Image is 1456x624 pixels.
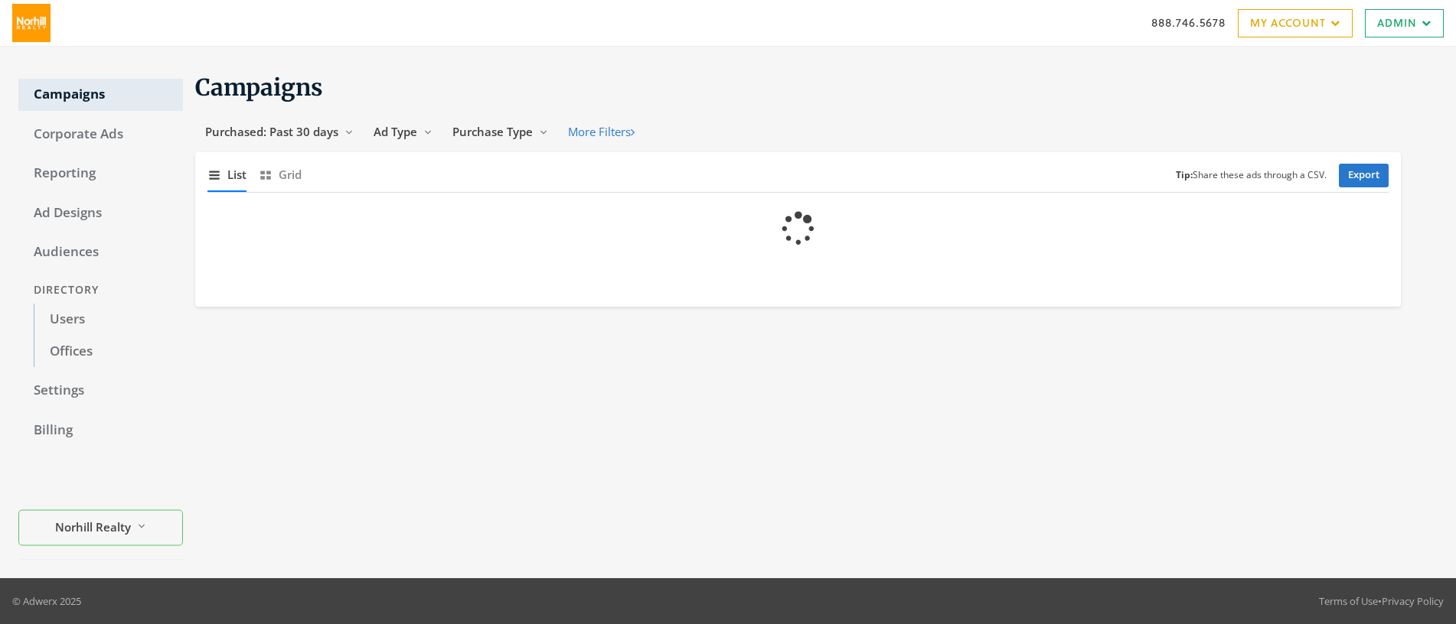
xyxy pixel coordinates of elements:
a: Admin [1365,9,1444,37]
a: Billing [18,414,183,447]
a: Settings [18,375,183,407]
p: © Adwerx 2025 [12,593,81,609]
a: Privacy Policy [1382,594,1444,608]
span: List [227,166,246,184]
a: Reporting [18,158,183,190]
div: • [1319,593,1444,609]
span: Purchased: Past 30 days [205,124,338,139]
img: Adwerx [12,4,51,42]
button: List [207,158,246,191]
button: More Filters [558,118,645,146]
b: Tip: [1176,168,1193,181]
span: Ad Type [374,124,417,139]
button: Purchase Type [442,118,558,146]
small: Share these ads through a CSV. [1176,168,1327,183]
a: 888.746.5678 [1151,15,1226,31]
span: Norhill Realty [55,518,131,535]
button: Ad Type [364,118,442,146]
a: Audiences [18,236,183,268]
span: Campaigns [195,73,323,102]
span: Purchase Type [452,124,533,139]
button: Purchased: Past 30 days [195,118,364,146]
a: Users [34,304,183,336]
button: Norhill Realty [18,510,183,546]
a: Campaigns [18,79,183,111]
span: Grid [279,166,302,184]
a: Ad Designs [18,197,183,229]
a: Offices [34,336,183,368]
a: Export [1339,164,1389,187]
a: My Account [1238,9,1353,37]
a: Terms of Use [1319,594,1378,608]
button: Grid [259,158,302,191]
div: Directory [18,276,183,304]
a: Corporate Ads [18,119,183,151]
